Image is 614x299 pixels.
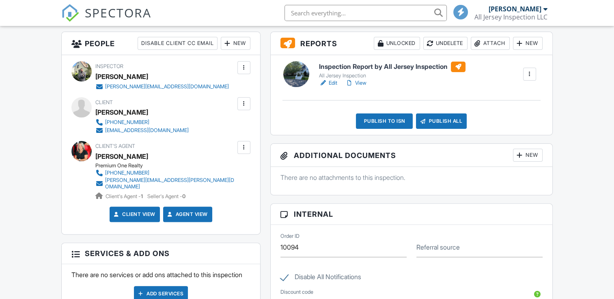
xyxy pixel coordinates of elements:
label: Order ID [280,233,299,240]
a: [PERSON_NAME][EMAIL_ADDRESS][PERSON_NAME][DOMAIN_NAME] [95,177,235,190]
a: View [345,79,366,87]
a: [PHONE_NUMBER] [95,169,235,177]
a: SPECTORA [61,11,151,28]
div: [PERSON_NAME] [489,5,541,13]
div: Unlocked [374,37,420,50]
div: Publish to ISN [356,113,413,129]
div: All Jersey Inspection LLC [474,13,547,21]
span: Client's Agent [95,143,135,149]
div: Undelete [423,37,468,50]
a: [PERSON_NAME][EMAIL_ADDRESS][DOMAIN_NAME] [95,83,229,91]
div: [PERSON_NAME] [95,106,148,118]
h3: Additional Documents [271,144,552,167]
strong: 1 [141,193,143,199]
h3: People [62,32,260,55]
div: New [513,37,543,50]
div: All Jersey Inspection [319,73,465,79]
a: Agent View [166,210,208,218]
strong: 0 [182,193,185,199]
span: SPECTORA [85,4,151,21]
h3: Services & Add ons [62,243,260,264]
img: The Best Home Inspection Software - Spectora [61,4,79,22]
div: Publish All [416,113,467,129]
div: New [513,149,543,162]
div: [PHONE_NUMBER] [105,119,149,126]
label: Discount code [280,288,313,296]
span: Client's Agent - [106,193,144,199]
h6: Inspection Report by All Jersey Inspection [319,62,465,72]
input: Search everything... [284,5,447,21]
div: Attach [471,37,510,50]
span: Client [95,99,113,105]
a: [PHONE_NUMBER] [95,118,189,126]
a: Edit [319,79,337,87]
div: [EMAIL_ADDRESS][DOMAIN_NAME] [105,127,189,134]
h3: Reports [271,32,552,55]
div: [PERSON_NAME][EMAIL_ADDRESS][PERSON_NAME][DOMAIN_NAME] [105,177,235,190]
div: [PHONE_NUMBER] [105,170,149,176]
h3: Internal [271,204,552,225]
a: Client View [112,210,155,218]
label: Referral source [416,243,460,252]
div: [PERSON_NAME][EMAIL_ADDRESS][DOMAIN_NAME] [105,83,229,90]
div: Premium One Realty [95,162,241,169]
a: [PERSON_NAME] [95,150,148,162]
div: New [221,37,250,50]
span: Seller's Agent - [147,193,185,199]
span: Inspector [95,63,123,69]
label: Disable All Notifications [280,273,361,283]
div: Disable Client CC Email [138,37,218,50]
p: There are no attachments to this inspection. [280,173,543,182]
a: Inspection Report by All Jersey Inspection All Jersey Inspection [319,62,465,79]
div: [PERSON_NAME] [95,70,148,83]
a: [EMAIL_ADDRESS][DOMAIN_NAME] [95,126,189,135]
